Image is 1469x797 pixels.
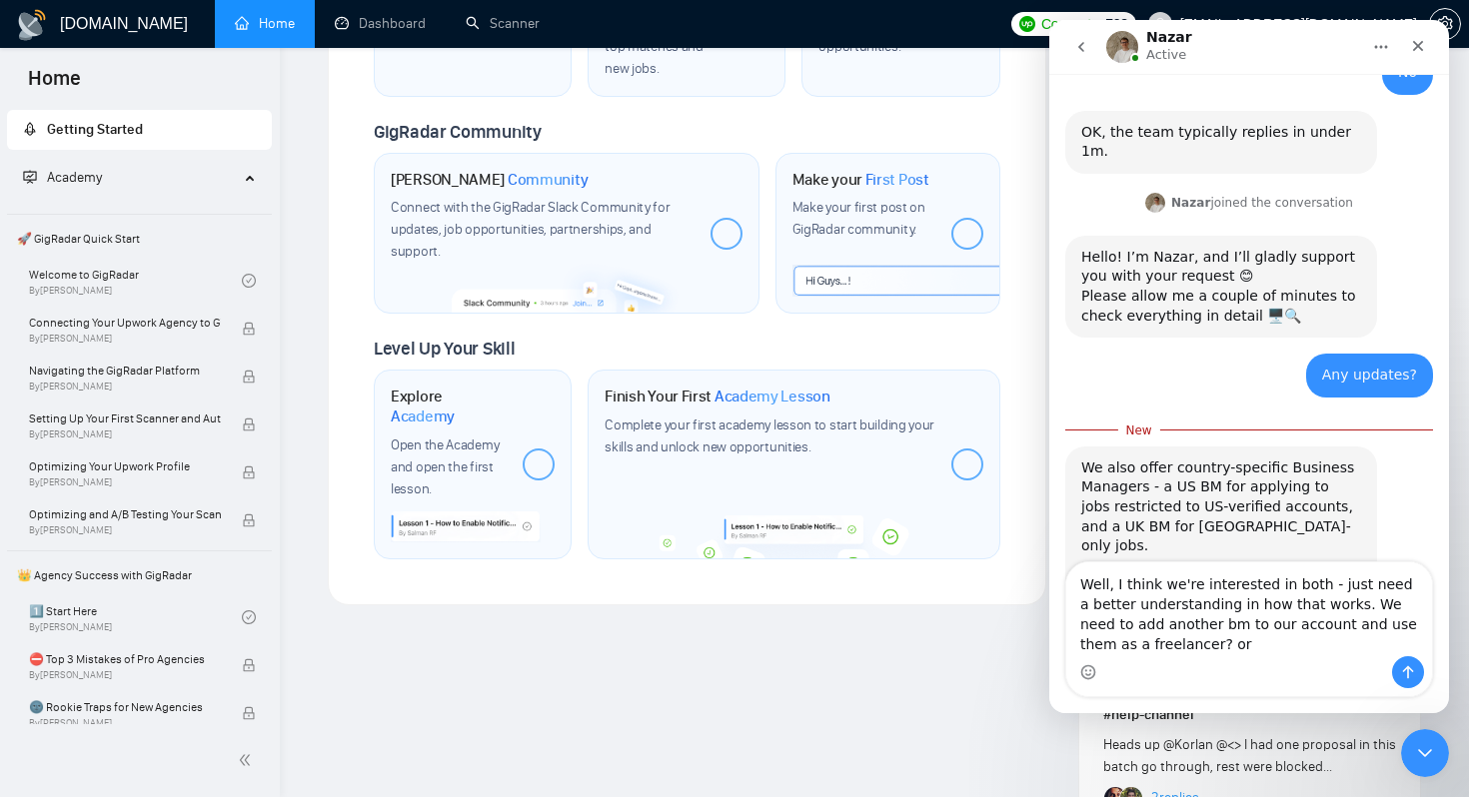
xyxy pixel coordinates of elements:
span: Keep updated on top matches and new jobs. [605,16,704,77]
span: lock [242,417,256,431]
span: fund-projection-screen [23,170,37,184]
span: lock [242,322,256,336]
span: 🚀 GigRadar Quick Start [9,219,270,259]
span: GigRadar Community [374,121,542,143]
span: lock [242,465,256,479]
span: Never miss any opportunities. [818,16,904,55]
span: By [PERSON_NAME] [29,524,221,536]
h1: Explore [391,387,507,425]
a: Welcome to GigRadarBy[PERSON_NAME] [29,259,242,303]
h1: Finish Your First [605,387,829,406]
span: Setting Up Your First Scanner and Auto-Bidder [29,408,221,428]
li: Getting Started [7,110,272,150]
a: homeHome [235,15,295,32]
span: Community [508,170,589,190]
span: rocket [23,122,37,136]
a: 1️⃣ Start HereBy[PERSON_NAME] [29,595,242,639]
span: Level Up Your Skill [374,338,515,360]
span: Open the Academy and open the first lesson. [391,436,499,497]
a: setting [1429,16,1461,32]
span: Optimizing Your Upwork Profile [29,456,221,476]
span: Complete your first academy lesson to start building your skills and unlock new opportunities. [605,416,934,455]
span: Connects: [1041,13,1101,35]
span: By [PERSON_NAME] [29,669,221,681]
span: 728 [1105,13,1127,35]
span: setting [1430,16,1460,32]
h1: [PERSON_NAME] [391,170,589,190]
span: Academy Lesson [715,387,830,406]
span: lock [242,513,256,527]
img: slackcommunity-bg.png [452,258,682,313]
span: check-circle [242,610,256,624]
a: searchScanner [466,15,540,32]
span: By [PERSON_NAME] [29,381,221,393]
span: Optimizing and A/B Testing Your Scanner for Better Results [29,504,221,524]
span: lock [242,658,256,672]
span: Connecting Your Upwork Agency to GigRadar [29,313,221,333]
span: By [PERSON_NAME] [29,333,221,345]
span: By [PERSON_NAME] [29,428,221,440]
img: academy-bg.png [651,515,937,558]
span: Academy [23,169,102,186]
span: user [1153,17,1167,31]
span: Home [12,64,97,106]
span: Connect with the GigRadar Slack Community for updates, job opportunities, partnerships, and support. [391,199,671,260]
span: Heads up @Korlan @<> I had one proposal in this batch go through, rest were blocked... [1103,736,1396,775]
iframe: Intercom live chat [1049,20,1449,713]
span: Getting Started [47,121,143,138]
span: 👑 Agency Success with GigRadar [9,555,270,595]
span: By [PERSON_NAME] [29,476,221,488]
span: ⛔ Top 3 Mistakes of Pro Agencies [29,649,221,669]
span: double-left [238,750,258,770]
button: setting [1429,8,1461,40]
span: First Post [865,170,929,190]
span: check-circle [242,274,256,288]
span: By [PERSON_NAME] [29,717,221,729]
img: logo [16,9,48,41]
iframe: Intercom live chat [1401,729,1449,777]
span: Navigating the GigRadar Platform [29,361,221,381]
span: Make your first post on GigRadar community. [792,199,925,238]
span: 🌚 Rookie Traps for New Agencies [29,697,221,717]
span: Academy [391,406,455,426]
h1: # help-channel [1103,704,1396,726]
span: Academy [47,169,102,186]
span: lock [242,706,256,720]
span: lock [242,370,256,384]
img: upwork-logo.png [1019,16,1035,32]
h1: Make your [792,170,929,190]
a: dashboardDashboard [335,15,426,32]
